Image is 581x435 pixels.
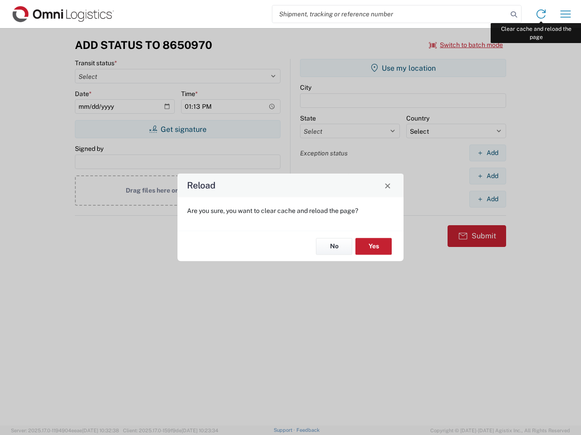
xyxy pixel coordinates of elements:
button: Close [381,179,394,192]
h4: Reload [187,179,216,192]
button: No [316,238,352,255]
button: Yes [355,238,392,255]
input: Shipment, tracking or reference number [272,5,507,23]
p: Are you sure, you want to clear cache and reload the page? [187,207,394,215]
